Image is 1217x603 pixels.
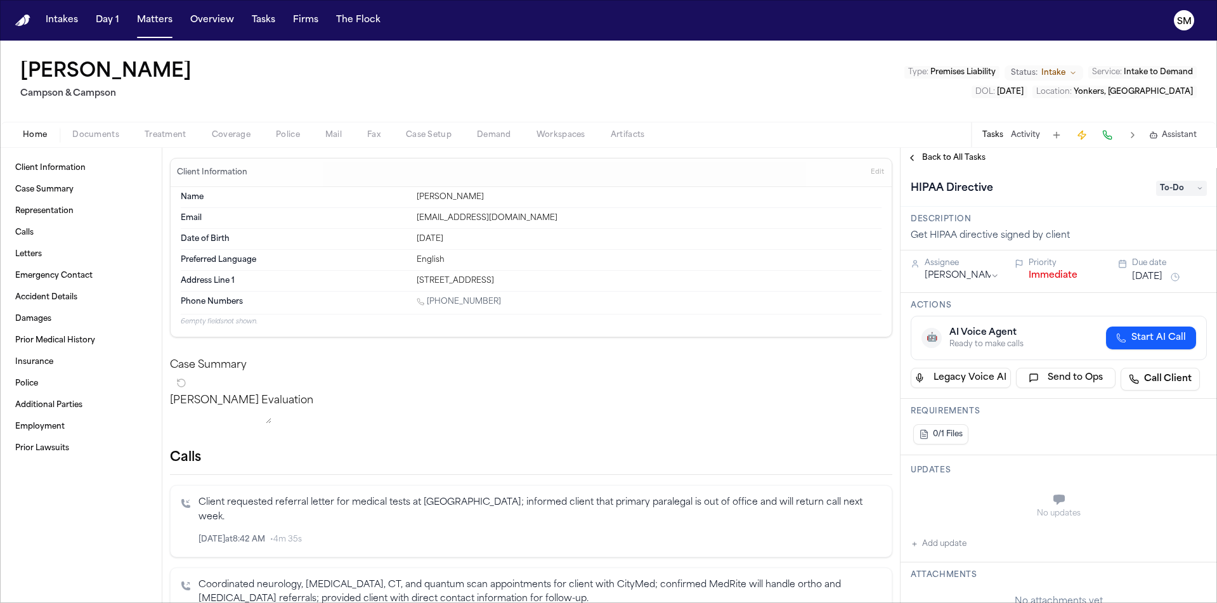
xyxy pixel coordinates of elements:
button: Assistant [1149,130,1197,140]
span: Phone Numbers [181,297,243,307]
a: Day 1 [91,9,124,32]
span: [DATE] at 8:42 AM [198,535,265,545]
span: Artifacts [611,130,645,140]
h3: Description [911,214,1207,224]
button: Add Task [1048,126,1065,144]
h3: Updates [911,465,1207,476]
div: English [417,255,882,265]
button: Back to All Tasks [901,153,992,163]
button: Edit Location: Yonkers, NY [1032,86,1197,98]
a: Call 1 (929) 393-5877 [417,297,501,307]
span: Mail [325,130,342,140]
span: Assistant [1162,130,1197,140]
a: Insurance [10,352,152,372]
button: Start AI Call [1106,327,1196,349]
button: Edit DOL: 2025-08-27 [972,86,1027,98]
button: 0/1 Files [913,424,968,444]
a: Prior Medical History [10,330,152,351]
p: Client requested referral letter for medical tests at [GEOGRAPHIC_DATA]; informed client that pri... [198,496,882,525]
button: Tasks [247,9,280,32]
a: Intakes [41,9,83,32]
span: Location : [1036,88,1072,96]
h3: Actions [911,301,1207,311]
h1: [PERSON_NAME] [20,61,192,84]
span: Home [23,130,47,140]
a: Client Information [10,158,152,178]
a: Damages [10,309,152,329]
span: Intake [1041,68,1065,78]
span: Status: [1011,68,1038,78]
button: Edit Service: Intake to Demand [1088,66,1197,79]
button: The Flock [331,9,386,32]
h3: Attachments [911,570,1207,580]
span: Service : [1092,68,1122,76]
span: Demand [477,130,511,140]
button: Snooze task [1168,269,1183,285]
button: Send to Ops [1016,368,1116,388]
span: Fax [367,130,381,140]
button: Change status from Intake [1005,65,1083,81]
div: [PERSON_NAME] [417,192,882,202]
div: No updates [911,509,1207,519]
a: Additional Parties [10,395,152,415]
span: Type : [908,68,928,76]
button: Tasks [982,130,1003,140]
button: Immediate [1029,269,1077,282]
span: Case Setup [406,130,452,140]
a: Prior Lawsuits [10,438,152,458]
button: Matters [132,9,178,32]
h2: Calls [170,449,892,467]
div: [EMAIL_ADDRESS][DOMAIN_NAME] [417,213,882,223]
div: Priority [1029,258,1103,268]
button: Legacy Voice AI [911,368,1011,388]
a: Calls [10,223,152,243]
button: Edit matter name [20,61,192,84]
img: Finch Logo [15,15,30,27]
a: Letters [10,244,152,264]
dt: Date of Birth [181,234,409,244]
span: Police [276,130,300,140]
dt: Address Line 1 [181,276,409,286]
div: [STREET_ADDRESS] [417,276,882,286]
button: Create Immediate Task [1073,126,1091,144]
span: DOL : [975,88,995,96]
button: Edit Type: Premises Liability [904,66,999,79]
div: [DATE] [417,234,882,244]
span: Intake to Demand [1124,68,1193,76]
h3: Client Information [174,167,250,178]
h2: Campson & Campson [20,86,197,101]
a: Case Summary [10,179,152,200]
span: Treatment [145,130,186,140]
span: Coverage [212,130,251,140]
button: Firms [288,9,323,32]
span: Start AI Call [1131,332,1186,344]
div: Get HIPAA directive signed by client [911,230,1207,242]
button: Activity [1011,130,1040,140]
p: 6 empty fields not shown. [181,317,882,327]
button: [DATE] [1132,271,1162,283]
button: Overview [185,9,239,32]
span: Back to All Tasks [922,153,986,163]
span: Documents [72,130,119,140]
h3: Requirements [911,406,1207,417]
a: Employment [10,417,152,437]
span: 0/1 Files [933,429,963,439]
div: Ready to make calls [949,339,1024,349]
span: • 4m 35s [270,535,302,545]
div: Assignee [925,258,999,268]
span: Edit [871,168,884,177]
dt: Preferred Language [181,255,409,265]
dt: Email [181,213,409,223]
a: Home [15,15,30,27]
a: Accident Details [10,287,152,308]
span: 🤖 [927,332,937,344]
a: Call Client [1121,368,1200,391]
span: [DATE] [997,88,1024,96]
button: Edit [867,162,888,183]
button: Make a Call [1098,126,1116,144]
